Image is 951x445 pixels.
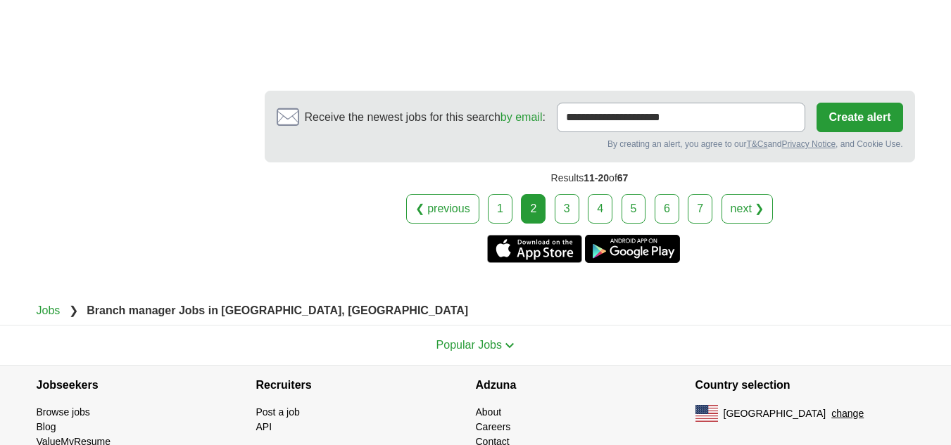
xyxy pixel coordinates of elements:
a: 3 [555,194,579,224]
a: by email [500,111,543,123]
a: 6 [655,194,679,224]
img: toggle icon [505,342,515,349]
span: 11-20 [584,172,609,183]
a: Post a job [256,406,300,418]
span: ❯ [69,304,78,316]
button: change [831,406,864,421]
a: Browse jobs [37,406,90,418]
h4: Country selection [695,366,915,405]
a: 7 [688,194,712,224]
span: 67 [617,172,629,183]
div: 2 [521,194,546,224]
a: Privacy Notice [781,139,836,149]
a: next ❯ [722,194,774,224]
span: Receive the newest jobs for this search : [305,109,546,126]
img: US flag [695,405,718,422]
div: Results of [265,162,915,194]
div: By creating an alert, you agree to our and , and Cookie Use. [277,138,903,150]
a: 5 [622,194,646,224]
a: ❮ previous [406,194,479,224]
a: API [256,421,272,432]
a: 1 [488,194,512,224]
a: Blog [37,421,56,432]
a: About [476,406,502,418]
strong: Branch manager Jobs in [GEOGRAPHIC_DATA], [GEOGRAPHIC_DATA] [87,304,468,316]
a: 4 [588,194,612,224]
span: [GEOGRAPHIC_DATA] [724,406,826,421]
span: Popular Jobs [436,339,502,351]
button: Create alert [817,103,902,132]
a: Jobs [37,304,61,316]
a: Careers [476,421,511,432]
a: Get the Android app [585,235,680,263]
a: T&Cs [746,139,767,149]
a: Get the iPhone app [487,235,582,263]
